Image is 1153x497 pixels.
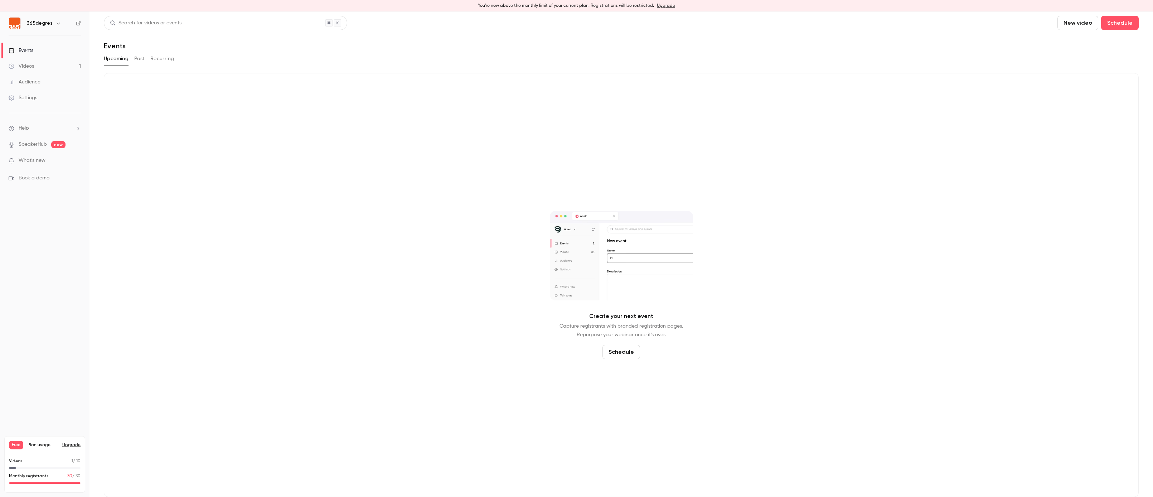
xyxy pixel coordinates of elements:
[134,53,145,64] button: Past
[19,141,47,148] a: SpeakerHub
[26,20,53,27] h6: 365degres
[559,322,683,339] p: Capture registrants with branded registration pages. Repurpose your webinar once it's over.
[9,473,49,479] p: Monthly registrants
[9,47,33,54] div: Events
[1057,16,1098,30] button: New video
[9,18,20,29] img: 365degres
[67,473,81,479] p: / 30
[589,312,653,320] p: Create your next event
[51,141,66,148] span: new
[9,125,81,132] li: help-dropdown-opener
[72,458,81,464] p: / 10
[9,78,40,86] div: Audience
[9,63,34,70] div: Videos
[104,53,129,64] button: Upcoming
[150,53,174,64] button: Recurring
[19,174,49,182] span: Book a demo
[110,19,181,27] div: Search for videos or events
[67,474,72,478] span: 30
[9,441,23,449] span: Free
[19,125,29,132] span: Help
[9,458,23,464] p: Videos
[1101,16,1139,30] button: Schedule
[28,442,58,448] span: Plan usage
[19,157,45,164] span: What's new
[657,3,675,9] a: Upgrade
[9,94,37,101] div: Settings
[104,42,126,50] h1: Events
[72,459,73,463] span: 1
[602,345,640,359] button: Schedule
[62,442,81,448] button: Upgrade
